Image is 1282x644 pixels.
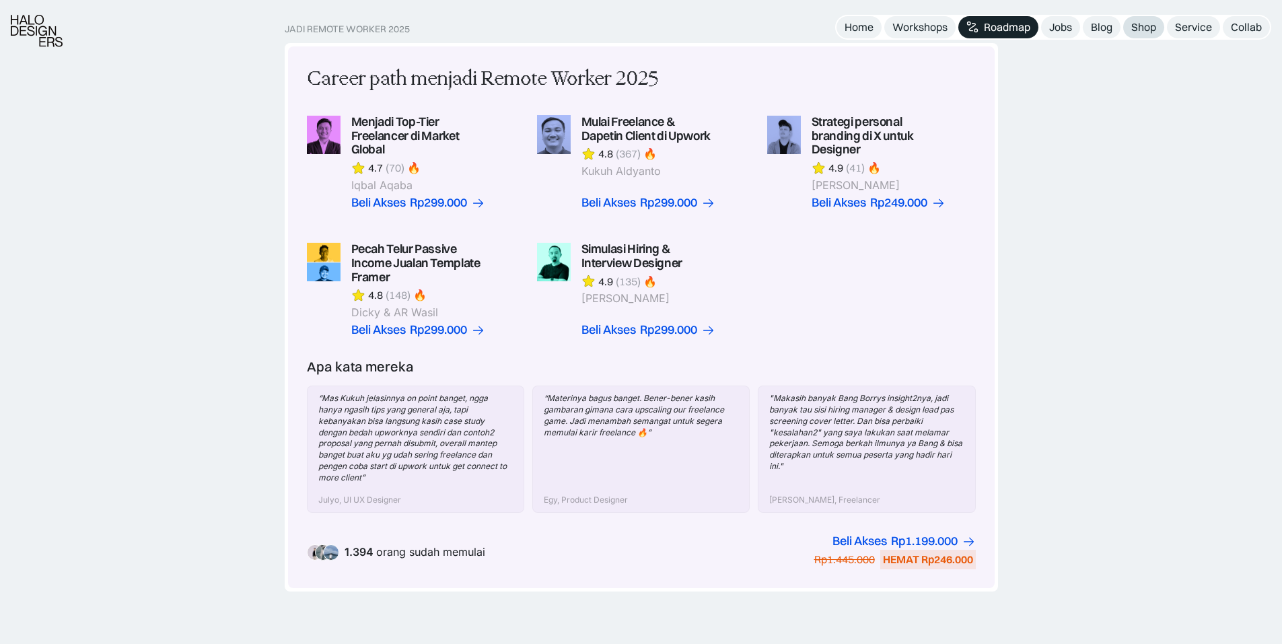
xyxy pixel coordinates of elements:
[884,16,956,38] a: Workshops
[544,393,738,438] div: “Materinya bagus banget. Bener-bener kasih gambaran gimana cara upscaling our freelance game. Jad...
[891,534,958,548] div: Rp1.199.000
[836,16,882,38] a: Home
[814,552,875,567] div: Rp1.445.000
[769,393,964,472] div: "Makasih banyak Bang Borrys insight2nya, jadi banyak tau sisi hiring manager & design lead pas sc...
[1223,16,1270,38] a: Collab
[832,534,887,548] div: Beli Akses
[1083,16,1120,38] a: Blog
[581,196,715,210] a: Beli AksesRp299.000
[1175,20,1212,34] div: Service
[845,20,874,34] div: Home
[812,196,946,210] a: Beli AksesRp249.000
[958,16,1038,38] a: Roadmap
[351,196,485,210] a: Beli AksesRp299.000
[832,534,976,548] a: Beli AksesRp1.199.000
[351,323,485,337] a: Beli AksesRp299.000
[883,552,973,567] div: HEMAT Rp246.000
[812,196,866,210] div: Beli Akses
[345,545,373,559] span: 1.394
[892,20,948,34] div: Workshops
[410,196,467,210] div: Rp299.000
[1167,16,1220,38] a: Service
[581,323,636,337] div: Beli Akses
[345,546,485,559] div: orang sudah memulai
[544,495,628,506] div: Egy, Product Designer
[1049,20,1072,34] div: Jobs
[1231,20,1262,34] div: Collab
[581,323,715,337] a: Beli AksesRp299.000
[307,359,414,375] div: Apa kata mereka
[351,196,406,210] div: Beli Akses
[1123,16,1164,38] a: Shop
[410,323,467,337] div: Rp299.000
[307,65,658,94] div: Career path menjadi Remote Worker 2025
[769,495,880,506] div: [PERSON_NAME], Freelancer
[984,20,1030,34] div: Roadmap
[1091,20,1112,34] div: Blog
[318,393,513,483] div: “Mas Kukuh jelasinnya on point banget, ngga hanya ngasih tips yang general aja, tapi kebanyakan b...
[285,24,410,35] div: Jadi Remote Worker 2025
[870,196,927,210] div: Rp249.000
[351,323,406,337] div: Beli Akses
[581,196,636,210] div: Beli Akses
[1131,20,1156,34] div: Shop
[640,196,697,210] div: Rp299.000
[640,323,697,337] div: Rp299.000
[1041,16,1080,38] a: Jobs
[318,495,401,506] div: Julyo, UI UX Designer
